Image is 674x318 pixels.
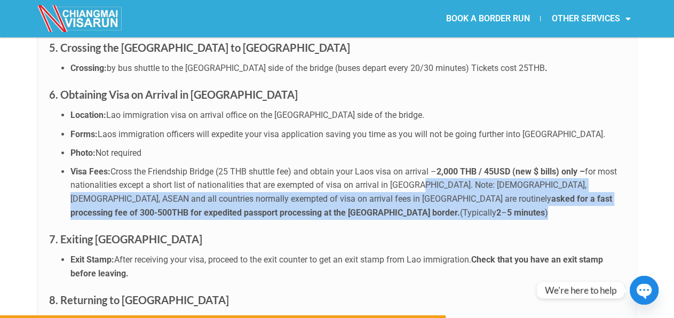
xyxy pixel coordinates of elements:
a: BOOK A BORDER RUN [435,6,540,31]
span: After receiving your visa, proceed to the exit counter to get an exit stamp from Lao immigration. [114,255,471,265]
b: Crossing: [70,63,107,73]
b: 2 [496,208,501,218]
nav: Menu [337,6,641,31]
li: by bus shuttle to the [GEOGRAPHIC_DATA] side of the bridge (buses depart every 20/30 minutes) Tic... [70,61,625,75]
li: Lao immigration visa on arrival office on the [GEOGRAPHIC_DATA] side of the bridge. [70,108,625,122]
a: OTHER SERVICES [541,6,641,31]
strong: asked for a fast processing fee of 300-500THB for expedited passport processing at the [GEOGRAPHI... [70,194,612,218]
span: – [501,208,507,218]
strong: 7. Exiting [GEOGRAPHIC_DATA] [49,233,202,245]
strong: 5. Crossing the [GEOGRAPHIC_DATA] to [GEOGRAPHIC_DATA] [49,41,350,54]
li: Cross the Friendship Bridge (25 THB shuttle fee) and obtain your Laos visa on arrival – for most ... [70,165,625,219]
span: Not required [96,148,141,158]
span: Laos immigration officers will expedite your visa application saving you time as you will not be ... [98,129,605,139]
span: ) [545,208,548,218]
strong: Forms: [70,129,98,139]
strong: 2,000 THB / 45USD (new $ bills) only – [437,166,585,177]
strong: Photo: [70,148,96,158]
strong: Location: [70,110,106,120]
b: Check that you have an exit stamp before leaving. [70,255,603,279]
strong: 8. Returning to [GEOGRAPHIC_DATA] [49,293,229,306]
strong: Visa Fees: [70,166,110,177]
strong: 6. Obtaining Visa on Arrival in [GEOGRAPHIC_DATA] [49,88,298,101]
strong: 5 minutes [507,208,545,218]
span: Typically [463,208,496,218]
strong: Exit Stamp: [70,255,114,265]
b: . [545,63,548,73]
